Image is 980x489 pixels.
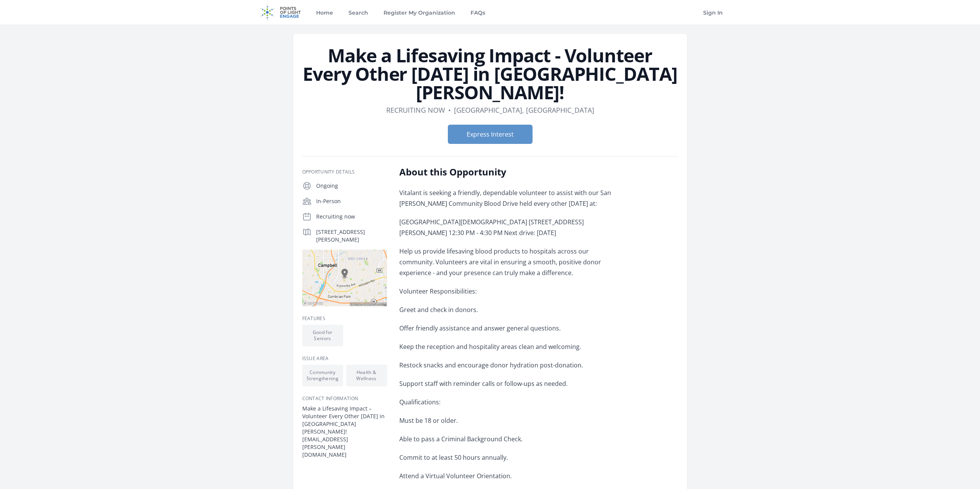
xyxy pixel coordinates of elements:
[399,397,625,407] p: Qualifications:
[454,105,594,115] dd: [GEOGRAPHIC_DATA], [GEOGRAPHIC_DATA]
[302,355,387,362] h3: Issue area
[302,405,387,436] dt: Make a Lifesaving Impact – Volunteer Every Other [DATE] in [GEOGRAPHIC_DATA][PERSON_NAME]!
[399,166,625,178] h2: About this Opportunity
[399,341,625,352] p: Keep the reception and hospitality areas clean and welcoming.
[302,436,387,459] dd: [EMAIL_ADDRESS][PERSON_NAME][DOMAIN_NAME]
[399,415,625,426] p: Must be 18 or older.
[316,213,387,220] p: Recruiting now
[302,396,387,402] h3: Contact Information
[302,250,387,306] img: Map
[399,471,625,481] p: Attend a Virtual Volunteer Orientation.
[448,125,533,144] button: Express Interest
[448,105,451,115] div: •
[399,217,625,238] p: [GEOGRAPHIC_DATA][DEMOGRAPHIC_DATA] [STREET_ADDRESS][PERSON_NAME] 12:30 PM - 4:30 PM Next drive: ...
[399,304,625,315] p: Greet and check in donors.
[316,228,387,244] p: [STREET_ADDRESS][PERSON_NAME]
[399,187,625,209] p: Vitalant is seeking a friendly, dependable volunteer to assist with our San [PERSON_NAME] Communi...
[316,182,387,190] p: Ongoing
[302,325,343,346] li: Good for Seniors
[302,46,678,102] h1: Make a Lifesaving Impact - Volunteer Every Other [DATE] in [GEOGRAPHIC_DATA][PERSON_NAME]!
[302,365,343,386] li: Community Strengthening
[399,434,625,444] p: Able to pass a Criminal Background Check.
[302,315,387,322] h3: Features
[386,105,445,115] dd: Recruiting now
[399,452,625,463] p: Commit to at least 50 hours annually.
[302,169,387,175] h3: Opportunity Details
[399,378,625,389] p: Support staff with reminder calls or follow-ups as needed.
[399,286,625,297] p: Volunteer Responsibilities:
[399,246,625,278] p: Help us provide lifesaving blood products to hospitals across our community. Volunteers are vital...
[399,323,625,334] p: Offer friendly assistance and answer general questions.
[346,365,387,386] li: Health & Wellness
[399,360,625,371] p: Restock snacks and encourage donor hydration post-donation.
[316,197,387,205] p: In-Person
